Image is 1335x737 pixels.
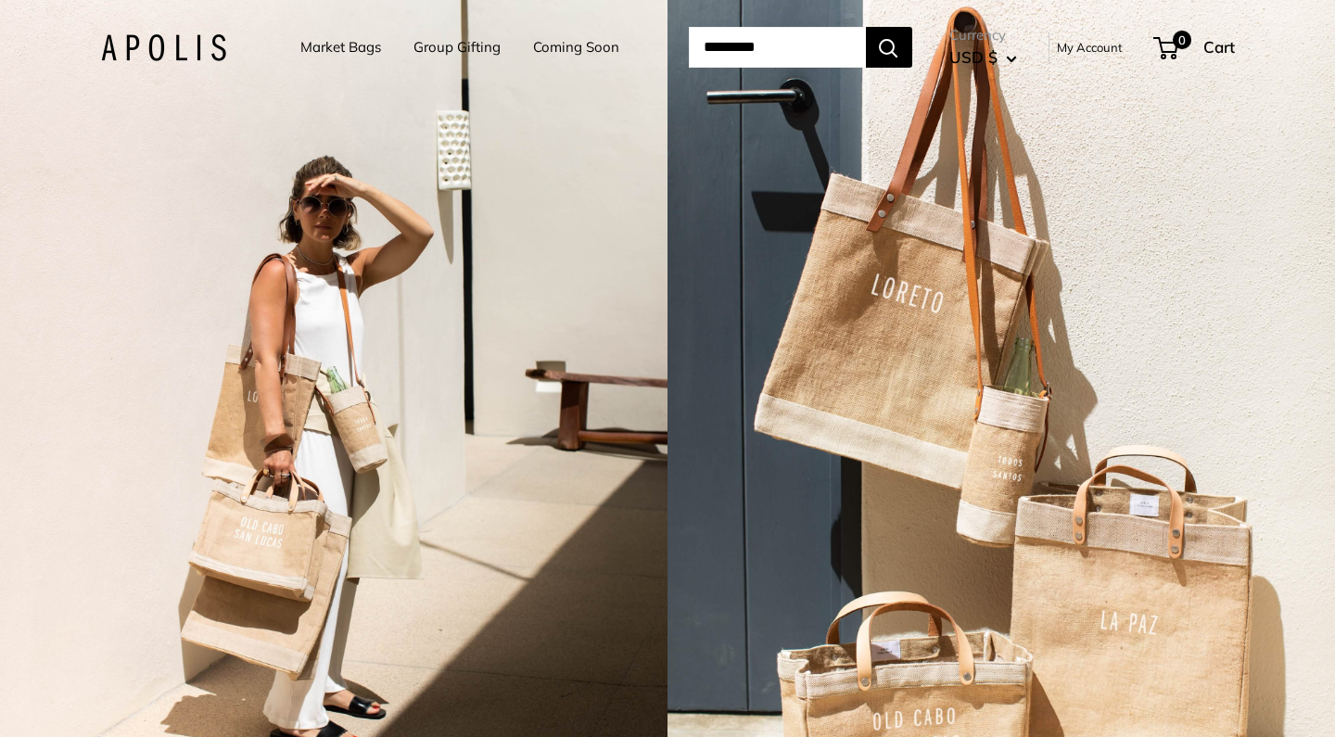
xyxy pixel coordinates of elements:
[1155,32,1235,62] a: 0 Cart
[949,22,1017,48] span: Currency
[1057,36,1123,58] a: My Account
[1203,37,1235,57] span: Cart
[689,27,866,68] input: Search...
[1172,31,1190,49] span: 0
[949,47,998,67] span: USD $
[101,34,226,61] img: Apolis
[413,34,501,60] a: Group Gifting
[866,27,912,68] button: Search
[533,34,619,60] a: Coming Soon
[300,34,381,60] a: Market Bags
[949,43,1017,72] button: USD $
